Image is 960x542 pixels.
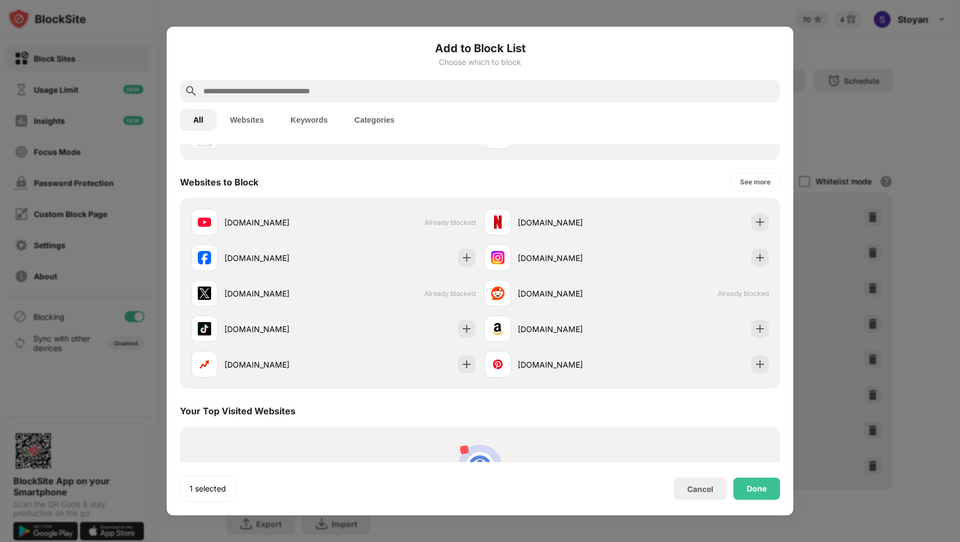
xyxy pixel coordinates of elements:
[198,322,211,335] img: favicons
[277,109,341,131] button: Keywords
[180,405,296,416] div: Your Top Visited Websites
[180,40,780,57] h6: Add to Block List
[518,217,627,228] div: [DOMAIN_NAME]
[224,323,333,335] div: [DOMAIN_NAME]
[424,289,476,298] span: Already blocked
[491,358,504,371] img: favicons
[224,359,333,370] div: [DOMAIN_NAME]
[180,177,258,188] div: Websites to Block
[518,323,627,335] div: [DOMAIN_NAME]
[491,215,504,229] img: favicons
[198,251,211,264] img: favicons
[687,484,713,494] div: Cancel
[180,58,780,67] div: Choose which to block
[224,217,333,228] div: [DOMAIN_NAME]
[518,359,627,370] div: [DOMAIN_NAME]
[518,252,627,264] div: [DOMAIN_NAME]
[718,289,769,298] span: Already blocked
[217,109,277,131] button: Websites
[491,287,504,300] img: favicons
[184,84,198,98] img: search.svg
[198,215,211,229] img: favicons
[740,177,771,188] div: See more
[341,109,408,131] button: Categories
[518,288,627,299] div: [DOMAIN_NAME]
[198,287,211,300] img: favicons
[491,322,504,335] img: favicons
[180,109,217,131] button: All
[224,288,333,299] div: [DOMAIN_NAME]
[491,251,504,264] img: favicons
[198,358,211,371] img: favicons
[189,483,226,494] div: 1 selected
[747,484,767,493] div: Done
[424,218,476,227] span: Already blocked
[453,440,507,493] img: personal-suggestions.svg
[224,252,333,264] div: [DOMAIN_NAME]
